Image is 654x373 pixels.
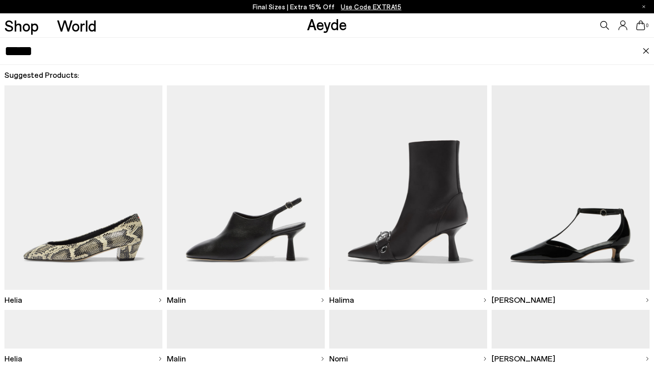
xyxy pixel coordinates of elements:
[4,85,162,290] img: Descriptive text
[492,290,650,310] a: [PERSON_NAME]
[329,85,487,290] img: Descriptive text
[167,290,325,310] a: Malin
[492,349,650,369] a: [PERSON_NAME]
[4,353,22,364] span: Helia
[167,294,186,305] span: Malin
[167,349,325,369] a: Malin
[636,20,645,30] a: 0
[158,298,162,302] img: svg%3E
[642,48,650,54] img: close.svg
[4,290,162,310] a: Helia
[329,353,348,364] span: Nomi
[492,294,555,305] span: [PERSON_NAME]
[253,1,402,12] p: Final Sizes | Extra 15% Off
[167,85,325,290] img: Descriptive text
[158,357,162,361] img: svg%3E
[320,298,325,302] img: svg%3E
[492,353,555,364] span: [PERSON_NAME]
[483,357,487,361] img: svg%3E
[4,18,39,33] a: Shop
[57,18,97,33] a: World
[341,3,401,11] span: Navigate to /collections/ss25-final-sizes
[4,294,22,305] span: Helia
[320,357,325,361] img: svg%3E
[483,298,487,302] img: svg%3E
[329,290,487,310] a: Halima
[645,357,650,361] img: svg%3E
[167,353,186,364] span: Malin
[645,23,650,28] span: 0
[329,294,354,305] span: Halima
[329,349,487,369] a: Nomi
[4,69,650,80] h2: Suggested Products:
[4,349,162,369] a: Helia
[307,15,347,33] a: Aeyde
[492,85,650,290] img: Descriptive text
[645,298,650,302] img: svg%3E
